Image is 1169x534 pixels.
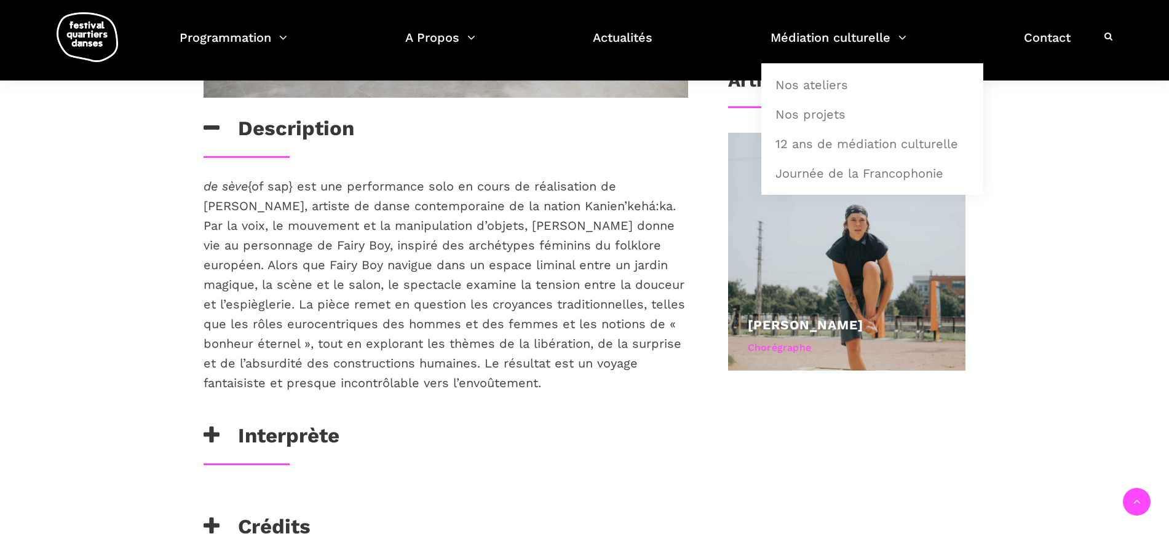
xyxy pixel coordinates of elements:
[728,69,790,100] h3: Artiste
[748,317,863,332] a: [PERSON_NAME]
[57,12,118,62] img: logo-fqd-med
[768,100,977,128] a: Nos projets
[748,340,946,356] div: Chorégraphe
[768,71,977,99] a: Nos ateliers
[1024,27,1071,63] a: Contact
[768,159,977,187] a: Journée de la Francophonie
[593,27,652,63] a: Actualités
[204,179,248,194] em: de sève
[204,179,685,390] span: {of sap} est une performance solo en cours de réalisation de [PERSON_NAME], artiste de danse cont...
[768,130,977,158] a: 12 ans de médiation culturelle
[405,27,475,63] a: A Propos
[204,116,354,147] h3: Description
[180,27,287,63] a: Programmation
[204,423,339,454] h3: Interprète
[771,27,906,63] a: Médiation culturelle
